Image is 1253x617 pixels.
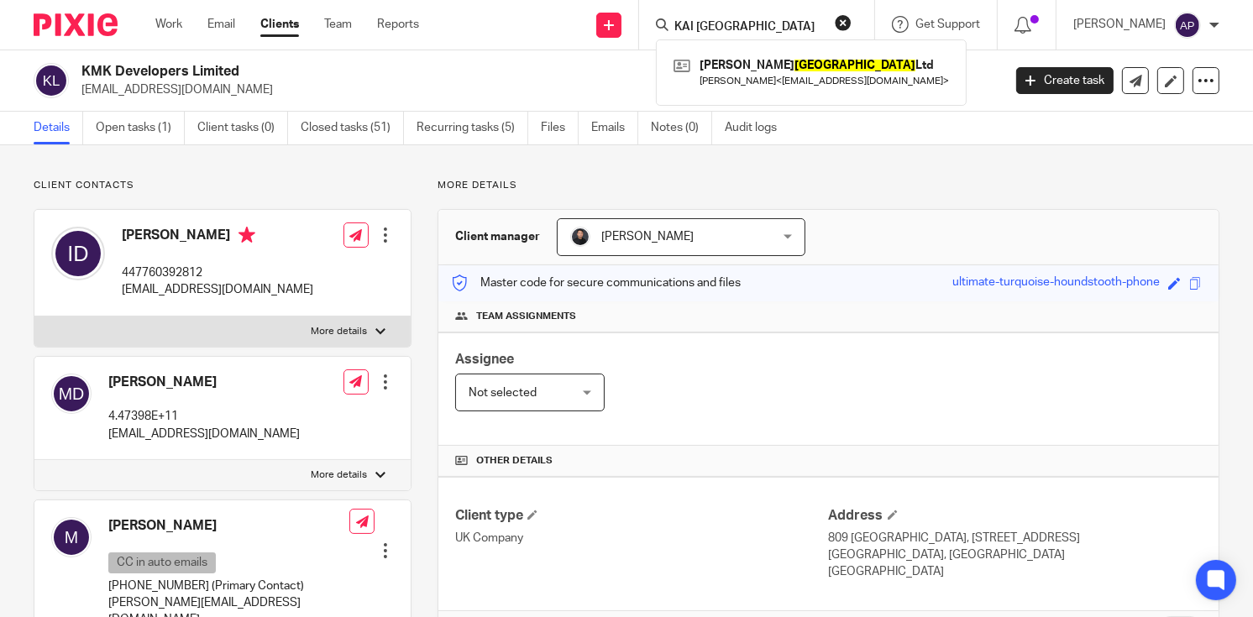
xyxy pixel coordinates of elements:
[301,112,404,144] a: Closed tasks (51)
[324,16,352,33] a: Team
[725,112,789,144] a: Audit logs
[1174,12,1201,39] img: svg%3E
[34,13,118,36] img: Pixie
[108,578,349,594] p: [PHONE_NUMBER] (Primary Contact)
[51,374,92,414] img: svg%3E
[81,81,991,98] p: [EMAIL_ADDRESS][DOMAIN_NAME]
[469,387,537,399] span: Not selected
[651,112,712,144] a: Notes (0)
[260,16,299,33] a: Clients
[835,14,852,31] button: Clear
[34,63,69,98] img: svg%3E
[476,454,553,468] span: Other details
[451,275,741,291] p: Master code for secure communications and files
[673,20,824,35] input: Search
[51,227,105,280] img: svg%3E
[108,517,349,535] h4: [PERSON_NAME]
[155,16,182,33] a: Work
[122,227,313,248] h4: [PERSON_NAME]
[476,310,576,323] span: Team assignments
[108,408,300,425] p: 4.47398E+11
[108,374,300,391] h4: [PERSON_NAME]
[207,16,235,33] a: Email
[96,112,185,144] a: Open tasks (1)
[952,274,1160,293] div: ultimate-turquoise-houndstooth-phone
[108,552,216,573] p: CC in auto emails
[311,468,367,482] p: More details
[455,228,540,245] h3: Client manager
[570,227,590,247] img: My%20Photo.jpg
[122,281,313,298] p: [EMAIL_ADDRESS][DOMAIN_NAME]
[829,563,1202,580] p: [GEOGRAPHIC_DATA]
[108,426,300,442] p: [EMAIL_ADDRESS][DOMAIN_NAME]
[601,231,694,243] span: [PERSON_NAME]
[1073,16,1166,33] p: [PERSON_NAME]
[197,112,288,144] a: Client tasks (0)
[34,112,83,144] a: Details
[541,112,579,144] a: Files
[438,179,1219,192] p: More details
[455,530,828,546] p: UK Company
[1016,67,1114,94] a: Create task
[377,16,419,33] a: Reports
[122,264,313,281] p: 447760392812
[591,112,638,144] a: Emails
[915,18,980,30] span: Get Support
[34,179,412,192] p: Client contacts
[311,325,367,338] p: More details
[829,530,1202,546] p: 809 [GEOGRAPHIC_DATA], [STREET_ADDRESS]
[829,507,1202,525] h4: Address
[417,112,528,144] a: Recurring tasks (5)
[455,507,828,525] h4: Client type
[239,227,255,243] i: Primary
[81,63,809,81] h2: KMK Developers Limited
[829,546,1202,563] p: [GEOGRAPHIC_DATA], [GEOGRAPHIC_DATA]
[455,353,514,366] span: Assignee
[51,517,92,557] img: svg%3E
